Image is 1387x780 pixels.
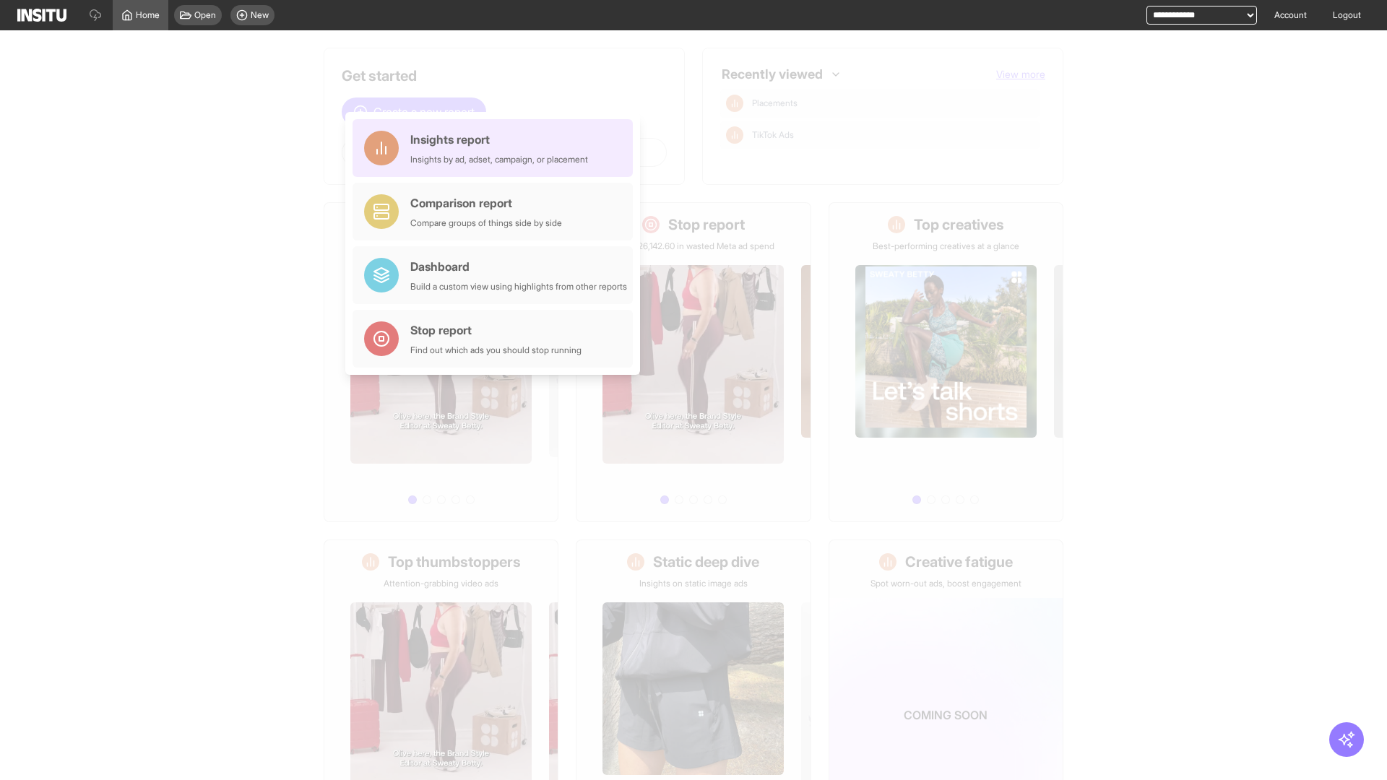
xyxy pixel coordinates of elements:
div: Compare groups of things side by side [410,217,562,229]
span: New [251,9,269,21]
div: Stop report [410,321,582,339]
div: Insights by ad, adset, campaign, or placement [410,154,588,165]
div: Comparison report [410,194,562,212]
img: Logo [17,9,66,22]
div: Find out which ads you should stop running [410,344,582,356]
div: Dashboard [410,258,627,275]
div: Build a custom view using highlights from other reports [410,281,627,292]
span: Home [136,9,160,21]
span: Open [194,9,216,21]
div: Insights report [410,131,588,148]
